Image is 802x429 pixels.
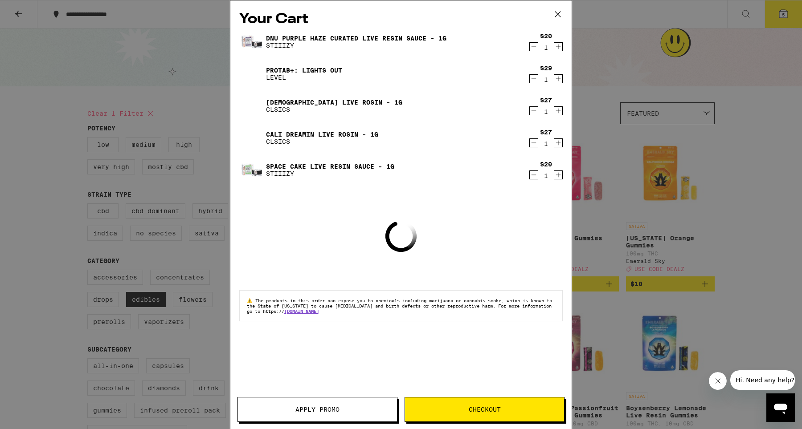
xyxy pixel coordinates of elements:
[529,170,538,179] button: Decrement
[554,170,563,179] button: Increment
[239,9,563,29] h2: Your Cart
[266,170,394,177] p: STIIIZY
[405,397,565,422] button: Checkout
[529,106,538,115] button: Decrement
[540,161,552,168] div: $20
[540,108,552,115] div: 1
[266,99,402,106] a: [DEMOGRAPHIC_DATA] Live Rosin - 1g
[239,125,264,150] img: Cali Dreamin Live Rosin - 1g
[266,131,378,138] a: Cali Dreamin Live Rosin - 1g
[554,42,563,51] button: Increment
[469,406,501,413] span: Checkout
[266,106,402,113] p: CLSICS
[540,44,552,51] div: 1
[529,42,538,51] button: Decrement
[766,393,795,422] iframe: Button to launch messaging window
[540,76,552,83] div: 1
[554,138,563,147] button: Increment
[247,298,552,314] span: The products in this order can expose you to chemicals including marijuana or cannabis smoke, whi...
[540,32,552,40] div: $20
[540,140,552,147] div: 1
[529,74,538,83] button: Decrement
[554,74,563,83] button: Increment
[709,372,727,390] iframe: Close message
[266,163,394,170] a: Space Cake Live Resin Sauce - 1g
[266,35,446,42] a: DNU Purple Haze Curated Live Resin Sauce - 1g
[239,93,264,118] img: Surely Temple Live Rosin - 1g
[237,397,397,422] button: Apply Promo
[540,129,552,136] div: $27
[239,29,264,54] img: DNU Purple Haze Curated Live Resin Sauce - 1g
[540,172,552,179] div: 1
[554,106,563,115] button: Increment
[266,74,342,81] p: LEVEL
[284,308,319,314] a: [DOMAIN_NAME]
[266,138,378,145] p: CLSICS
[239,158,264,182] img: Space Cake Live Resin Sauce - 1g
[529,138,538,147] button: Decrement
[247,298,255,303] span: ⚠️
[540,65,552,72] div: $29
[266,67,342,74] a: ProTab+: Lights Out
[239,61,264,86] img: ProTab+: Lights Out
[266,42,446,49] p: STIIIZY
[540,97,552,104] div: $27
[295,406,340,413] span: Apply Promo
[730,370,795,390] iframe: Message from company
